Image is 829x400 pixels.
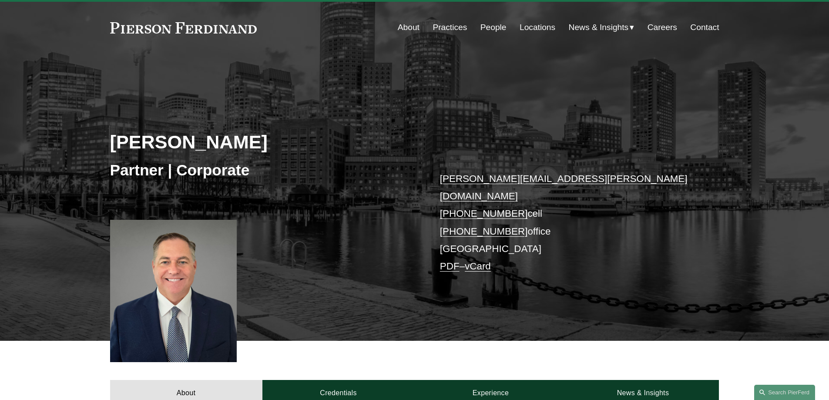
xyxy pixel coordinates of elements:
[465,261,491,272] a: vCard
[648,19,677,36] a: Careers
[440,208,528,219] a: [PHONE_NUMBER]
[433,19,467,36] a: Practices
[440,170,694,276] p: cell office [GEOGRAPHIC_DATA] –
[569,20,629,35] span: News & Insights
[569,19,634,36] a: folder dropdown
[440,173,688,202] a: [PERSON_NAME][EMAIL_ADDRESS][PERSON_NAME][DOMAIN_NAME]
[440,261,460,272] a: PDF
[520,19,555,36] a: Locations
[398,19,420,36] a: About
[440,226,528,237] a: [PHONE_NUMBER]
[480,19,507,36] a: People
[110,131,415,153] h2: [PERSON_NAME]
[110,161,415,180] h3: Partner | Corporate
[690,19,719,36] a: Contact
[754,385,815,400] a: Search this site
